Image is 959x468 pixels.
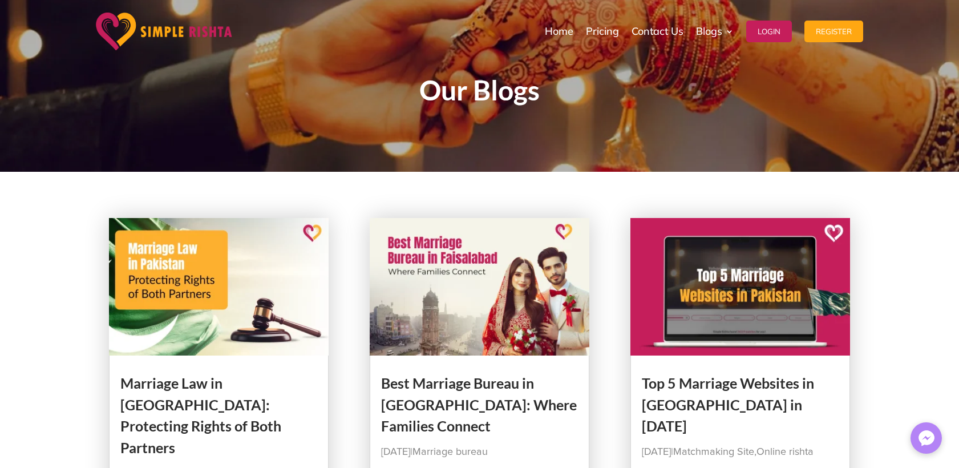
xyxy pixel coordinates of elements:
img: Best Marriage Bureau in Faisalabad: Where Families Connect [370,218,590,356]
span: [DATE] [642,447,671,457]
a: Best Marriage Bureau in [GEOGRAPHIC_DATA]: Where Families Connect [381,374,577,434]
a: Home [545,3,573,60]
a: Login [746,3,792,60]
img: Top 5 Marriage Websites in Pakistan in 2025 [630,218,851,356]
p: | [381,443,578,461]
button: Login [746,21,792,42]
a: Register [804,3,863,60]
a: Contact Us [632,3,683,60]
img: Marriage Law in Pakistan: Protecting Rights of Both Partners [109,218,329,356]
span: [DATE] [381,447,410,457]
a: Top 5 Marriage Websites in [GEOGRAPHIC_DATA] in [DATE] [642,374,814,434]
a: Matchmaking Site [673,447,754,457]
h1: Our Blogs [172,76,788,110]
a: Blogs [696,3,734,60]
button: Register [804,21,863,42]
a: Marriage bureau [412,447,488,457]
a: Pricing [586,3,619,60]
img: Messenger [915,427,938,450]
a: Marriage Law in [GEOGRAPHIC_DATA]: Protecting Rights of Both Partners [120,374,281,456]
a: Online rishta [756,447,814,457]
p: | , [642,443,839,461]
